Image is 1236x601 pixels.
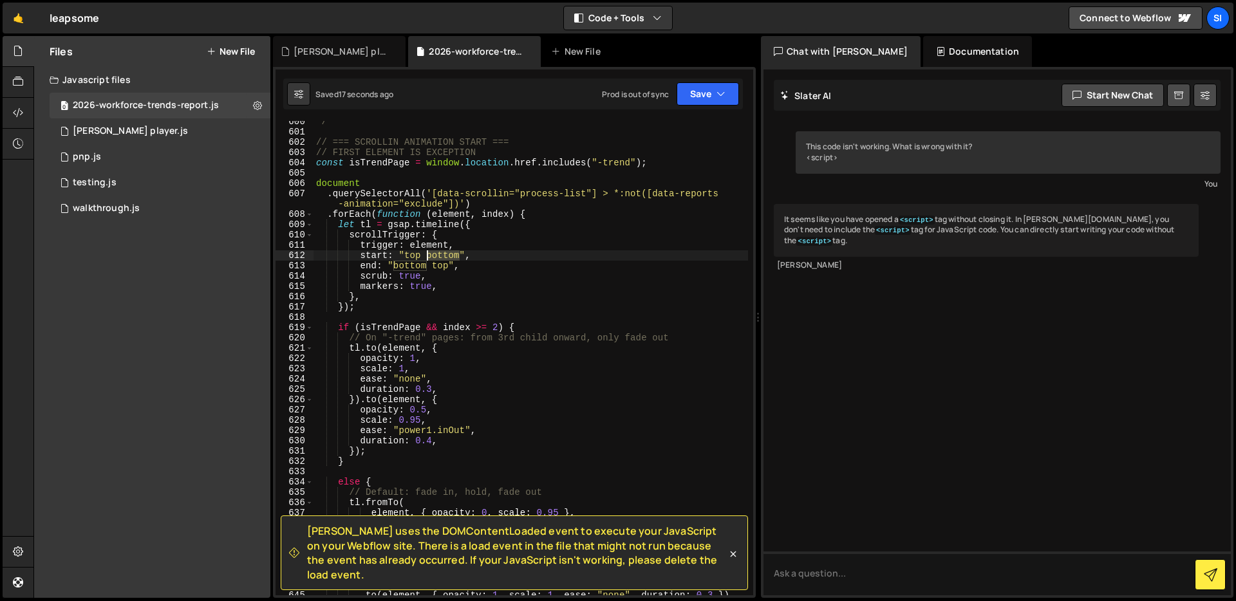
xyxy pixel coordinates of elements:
div: 611 [276,240,314,250]
div: 603 [276,147,314,158]
div: 624 [276,374,314,384]
div: Saved [315,89,393,100]
div: 640 [276,539,314,549]
div: 15013/47339.js [50,93,270,118]
div: 606 [276,178,314,189]
div: 609 [276,219,314,230]
div: 17 seconds ago [339,89,393,100]
div: 613 [276,261,314,271]
div: walkthrough.js [73,203,140,214]
div: 635 [276,487,314,497]
div: 15013/41198.js [50,118,270,144]
div: 631 [276,446,314,456]
div: pnp.js [73,151,101,163]
div: 15013/45074.js [50,144,270,170]
div: 605 [276,168,314,178]
div: 615 [276,281,314,291]
div: 626 [276,394,314,405]
div: [PERSON_NAME] player.js [73,125,188,137]
button: Save [677,82,739,106]
div: 636 [276,497,314,508]
div: 644 [276,580,314,590]
div: You [799,177,1217,190]
div: 2026-workforce-trends-report.js [429,45,525,58]
div: New File [551,45,605,58]
div: 604 [276,158,314,168]
button: New File [207,46,255,57]
a: Connect to Webflow [1069,6,1203,30]
div: It seems like you have opened a tag without closing it. In [PERSON_NAME][DOMAIN_NAME], you don't ... [774,204,1199,257]
a: 🤙 [3,3,34,33]
div: 608 [276,209,314,219]
a: SI [1206,6,1230,30]
div: 619 [276,322,314,333]
div: 15013/39160.js [50,196,270,221]
span: 0 [61,102,68,112]
div: 629 [276,425,314,436]
div: 2026-workforce-trends-report.js [73,100,219,111]
code: <script> [899,216,935,225]
div: [PERSON_NAME] player.js [294,45,390,58]
div: 625 [276,384,314,394]
code: <script> [796,237,832,246]
div: 618 [276,312,314,322]
div: 633 [276,467,314,477]
div: Prod is out of sync [602,89,669,100]
div: 638 [276,518,314,528]
div: 612 [276,250,314,261]
div: 614 [276,271,314,281]
div: 627 [276,405,314,415]
div: Javascript files [34,67,270,93]
div: 602 [276,137,314,147]
span: [PERSON_NAME] uses the DOMContentLoaded event to execute your JavaScript on your Webflow site. Th... [307,524,727,582]
h2: Files [50,44,73,59]
div: 600 [276,116,314,127]
div: Chat with [PERSON_NAME] [761,36,921,67]
code: <script> [875,226,911,235]
div: 601 [276,127,314,137]
div: 642 [276,559,314,569]
div: 616 [276,291,314,302]
div: Documentation [923,36,1032,67]
div: 617 [276,302,314,312]
div: testing.js [73,177,117,189]
button: Start new chat [1062,84,1164,107]
div: 639 [276,528,314,539]
div: [PERSON_NAME] [777,260,1195,271]
div: This code isn't working. What is wrong with it? <script> [796,131,1221,174]
div: 622 [276,353,314,364]
h2: Slater AI [780,89,832,102]
button: Code + Tools [564,6,672,30]
div: 632 [276,456,314,467]
div: 641 [276,549,314,559]
div: 623 [276,364,314,374]
div: 643 [276,569,314,580]
div: 15013/44753.js [50,170,270,196]
div: 621 [276,343,314,353]
div: 628 [276,415,314,425]
div: 607 [276,189,314,209]
div: 637 [276,508,314,518]
div: leapsome [50,10,99,26]
div: 634 [276,477,314,487]
div: 620 [276,333,314,343]
div: 645 [276,590,314,600]
div: 630 [276,436,314,446]
div: 610 [276,230,314,240]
